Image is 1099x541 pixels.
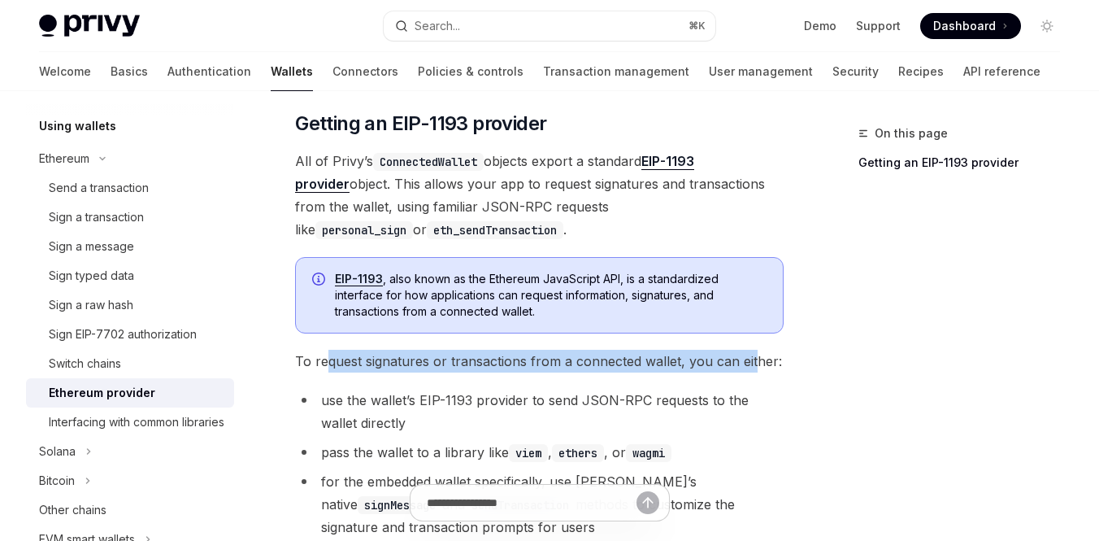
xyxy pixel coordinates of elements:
button: Toggle dark mode [1034,13,1060,39]
a: API reference [963,52,1040,91]
div: Sign a message [49,237,134,256]
span: , also known as the Ethereum JavaScript API, is a standardized interface for how applications can... [335,271,767,320]
a: Ethereum provider [26,378,234,408]
span: Getting an EIP-1193 provider [295,111,546,137]
a: Security [832,52,879,91]
a: Sign a message [26,232,234,261]
a: EIP-1193 [335,272,383,286]
a: Sign typed data [26,261,234,290]
a: Other chains [26,495,234,525]
code: personal_sign [315,221,413,239]
div: Switch chains [49,354,121,373]
div: Interfacing with common libraries [49,412,224,432]
a: Welcome [39,52,91,91]
div: Solana [39,442,76,461]
li: use the wallet’s EIP-1193 provider to send JSON-RPC requests to the wallet directly [295,389,784,434]
a: Dashboard [920,13,1021,39]
img: light logo [39,15,140,37]
a: Wallets [271,52,313,91]
a: Recipes [898,52,944,91]
span: Dashboard [933,18,996,34]
div: Bitcoin [39,471,75,491]
a: Support [856,18,901,34]
span: ⌘ K [689,20,706,33]
div: Sign typed data [49,266,134,286]
span: To request signatures or transactions from a connected wallet, you can either: [295,350,784,373]
a: Transaction management [543,52,689,91]
a: Basics [111,52,148,91]
div: Other chains [39,500,106,520]
a: Authentication [167,52,251,91]
div: Sign a transaction [49,207,144,227]
div: Ethereum provider [49,383,155,403]
a: Interfacing with common libraries [26,408,234,437]
a: Sign EIP-7702 authorization [26,320,234,349]
a: Policies & controls [418,52,523,91]
span: All of Privy’s objects export a standard object. This allows your app to request signatures and t... [295,150,784,241]
a: Send a transaction [26,173,234,203]
code: wagmi [626,444,671,462]
div: Send a transaction [49,178,149,198]
a: Demo [804,18,836,34]
a: Connectors [332,52,398,91]
svg: Info [312,273,328,289]
li: pass the wallet to a library like , , or [295,441,784,464]
a: Sign a transaction [26,203,234,232]
div: Search... [415,16,460,36]
a: Switch chains [26,349,234,378]
div: Ethereum [39,149,89,168]
div: Sign a raw hash [49,295,133,315]
span: On this page [875,124,948,143]
a: User management [709,52,813,91]
a: Sign a raw hash [26,290,234,320]
code: eth_sendTransaction [427,221,563,239]
h5: Using wallets [39,116,116,136]
a: Getting an EIP-1193 provider [858,150,1073,176]
button: Search...⌘K [384,11,715,41]
button: Send message [636,491,659,514]
code: ConnectedWallet [373,153,484,171]
div: Sign EIP-7702 authorization [49,325,197,344]
code: ethers [552,444,604,462]
li: for the embedded wallet specifically, use [PERSON_NAME]’s native and methods to customize the sig... [295,470,784,539]
code: viem [509,444,548,462]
